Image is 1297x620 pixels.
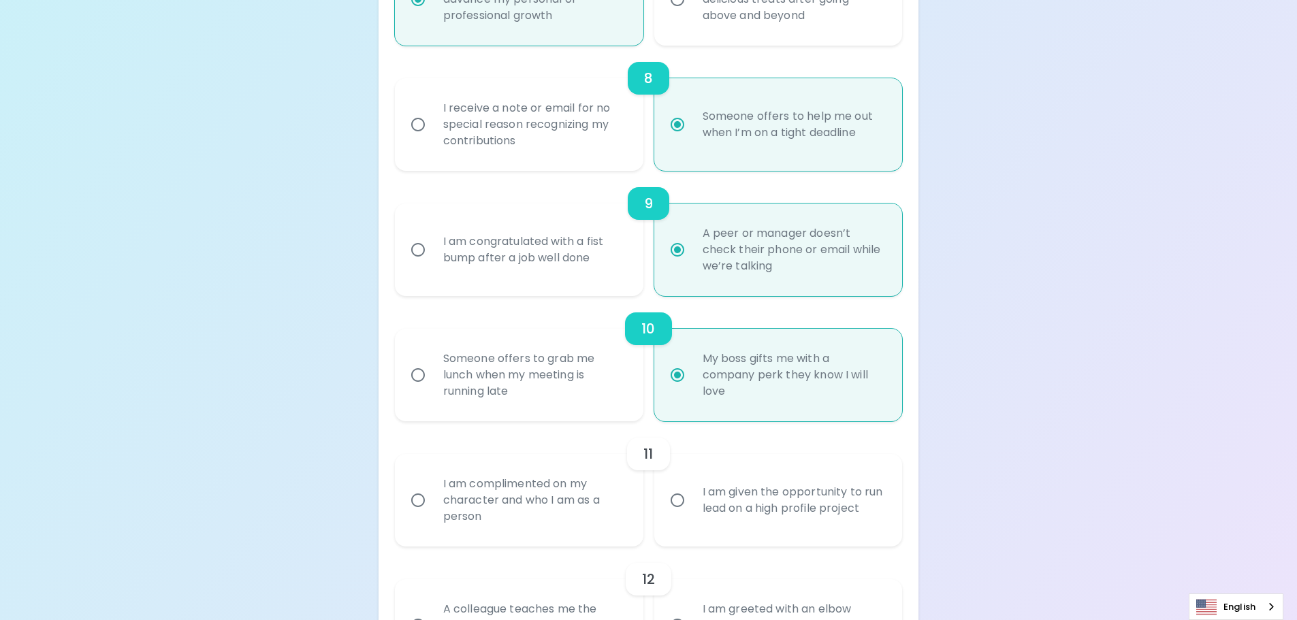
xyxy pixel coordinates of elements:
h6: 11 [643,443,653,465]
h6: 12 [642,568,655,590]
h6: 8 [644,67,653,89]
div: A peer or manager doesn’t check their phone or email while we’re talking [692,209,895,291]
div: Someone offers to help me out when I’m on a tight deadline [692,92,895,157]
div: choice-group-check [395,296,903,421]
h6: 9 [644,193,653,214]
div: My boss gifts me with a company perk they know I will love [692,334,895,416]
div: I am congratulated with a fist bump after a job well done [432,217,636,282]
aside: Language selected: English [1189,593,1283,620]
div: I am complimented on my character and who I am as a person [432,459,636,541]
div: Someone offers to grab me lunch when my meeting is running late [432,334,636,416]
div: I receive a note or email for no special reason recognizing my contributions [432,84,636,165]
div: Language [1189,593,1283,620]
h6: 10 [641,318,655,340]
div: choice-group-check [395,171,903,296]
div: choice-group-check [395,421,903,546]
div: I am given the opportunity to run lead on a high profile project [692,468,895,533]
div: choice-group-check [395,46,903,171]
a: English [1189,594,1283,619]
